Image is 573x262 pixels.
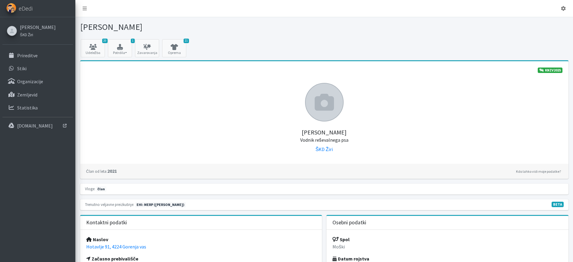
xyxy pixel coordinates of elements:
span: 20 [102,39,108,43]
a: Zavarovanja [135,39,159,57]
small: Član od leta: [86,169,107,174]
img: eDedi [6,3,16,13]
strong: Naslov [86,236,108,242]
a: Organizacije [2,75,73,87]
p: Prireditve [17,52,38,58]
p: Organizacije [17,78,43,84]
strong: 2021 [86,168,117,174]
a: [PERSON_NAME] [20,24,56,31]
a: [DOMAIN_NAME] [2,120,73,132]
button: 1 Potrdila [108,39,132,57]
h5: [PERSON_NAME] [86,122,562,143]
p: Statistika [17,105,38,111]
a: 21 Oprema [162,39,186,57]
a: Zemljevid [2,89,73,101]
a: Statistika [2,102,73,114]
span: eDedi [19,4,33,13]
a: Kdo lahko vidi moje podatke? [515,168,562,175]
small: Vloge: [85,186,95,191]
h3: Kontaktni podatki [86,219,127,226]
a: ŠKD Žiri [20,31,56,38]
span: član [96,186,106,192]
p: Zemljevid [17,92,37,98]
h3: Osebni podatki [332,219,366,226]
span: V fazi razvoja [552,202,564,207]
small: ŠKD Žiri [20,32,33,37]
p: Stiki [17,65,27,71]
a: KNZV2025 [538,68,562,73]
a: Stiki [2,62,73,74]
h1: [PERSON_NAME] [80,22,322,32]
strong: Začasno prebivališče [86,256,139,262]
span: 1 [131,39,135,43]
a: Hotavlje 91, 4224 Gorenja vas [86,244,146,250]
p: Moški [332,243,562,250]
small: Vodnik reševalnega psa [300,137,348,143]
span: Naslednja preizkušnja: jesen 2025 [135,202,186,207]
a: 20 Udeležba [81,39,105,57]
a: ŠKD Žiri [316,146,333,152]
p: [DOMAIN_NAME] [17,123,53,129]
a: Prireditve [2,49,73,62]
strong: Spol [332,236,350,242]
strong: Datum rojstva [332,256,369,262]
span: 21 [184,39,189,43]
small: Trenutno veljavne preizkušnje: [85,202,134,207]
